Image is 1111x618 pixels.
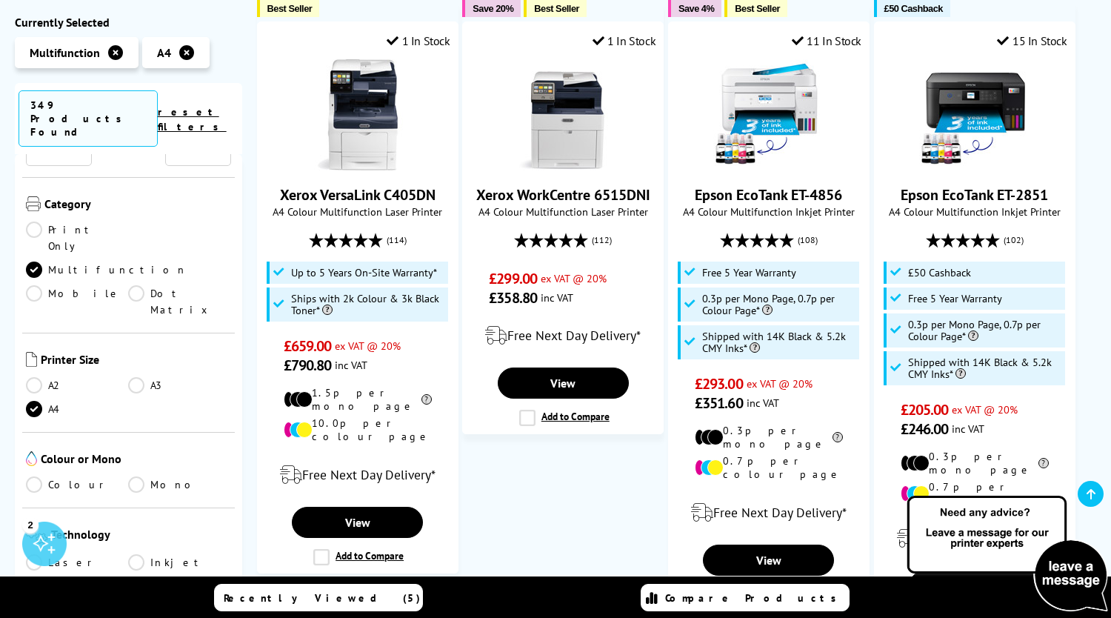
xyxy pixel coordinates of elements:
[713,59,824,170] img: Epson EcoTank ET-4856
[702,293,855,316] span: 0.3p per Mono Page, 0.7p per Colour Page*
[952,422,984,436] span: inc VAT
[22,516,39,533] div: 2
[952,402,1018,416] span: ex VAT @ 20%
[265,454,450,496] div: modal_delivery
[280,185,436,205] a: Xerox VersaLink C405DN
[489,288,537,308] span: £358.80
[908,319,1061,342] span: 0.3p per Mono Page, 0.7p per Colour Page*
[695,374,743,393] span: £293.00
[519,410,610,426] label: Add to Compare
[919,59,1030,170] img: Epson EcoTank ET-2851
[313,549,404,565] label: Add to Compare
[387,226,407,254] span: (114)
[498,368,629,399] a: View
[703,545,834,576] a: View
[26,554,128,571] a: Laser
[128,554,230,571] a: Inkjet
[41,451,231,469] span: Colour or Mono
[901,480,1049,507] li: 0.7p per colour page
[901,419,949,439] span: £246.00
[26,262,187,278] a: Multifunction
[507,59,618,170] img: Xerox WorkCentre 6515DNI
[335,339,401,353] span: ex VAT @ 20%
[901,450,1049,476] li: 0.3p per mono page
[747,396,779,410] span: inc VAT
[26,451,37,466] img: Colour or Mono
[901,400,949,419] span: £205.00
[676,205,861,219] span: A4 Colour Multifunction Inkjet Printer
[44,196,231,214] span: Category
[291,267,437,279] span: Up to 5 Years On-Site Warranty*
[695,454,843,481] li: 0.7p per colour page
[26,285,128,318] a: Mobile
[302,59,413,170] img: Xerox VersaLink C405DN
[470,205,655,219] span: A4 Colour Multifunction Laser Printer
[641,584,850,611] a: Compare Products
[26,377,128,393] a: A2
[702,330,855,354] span: Shipped with 14K Black & 5.2k CMY Inks*
[214,584,423,611] a: Recently Viewed (5)
[541,290,573,305] span: inc VAT
[41,352,231,370] span: Printer Size
[901,185,1048,205] a: Epson EcoTank ET-2851
[534,3,579,14] span: Best Seller
[284,356,332,375] span: £790.80
[30,45,100,60] span: Multifunction
[128,476,230,493] a: Mono
[541,271,607,285] span: ex VAT @ 20%
[267,3,313,14] span: Best Seller
[592,226,612,254] span: (112)
[904,494,1111,615] img: Open Live Chat window
[291,293,444,316] span: Ships with 2k Colour & 3k Black Toner*
[302,159,413,173] a: Xerox VersaLink C405DN
[489,269,537,288] span: £299.00
[128,377,230,393] a: A3
[908,293,1002,305] span: Free 5 Year Warranty
[26,352,37,367] img: Printer Size
[908,356,1061,380] span: Shipped with 14K Black & 5.2k CMY Inks*
[26,401,128,417] a: A4
[51,527,231,547] span: Technology
[19,90,158,147] span: 349 Products Found
[473,3,513,14] span: Save 20%
[128,285,230,318] a: Dot Matrix
[387,33,450,48] div: 1 In Stock
[476,185,650,205] a: Xerox WorkCentre 6515DNI
[713,159,824,173] a: Epson EcoTank ET-4856
[284,416,432,443] li: 10.0p per colour page
[695,185,842,205] a: Epson EcoTank ET-4856
[265,205,450,219] span: A4 Colour Multifunction Laser Printer
[884,3,943,14] span: £50 Cashback
[284,336,332,356] span: £659.00
[26,196,41,211] img: Category
[224,591,421,605] span: Recently Viewed (5)
[702,267,796,279] span: Free 5 Year Warranty
[26,222,128,254] a: Print Only
[882,518,1067,559] div: modal_delivery
[997,33,1067,48] div: 15 In Stock
[292,507,423,538] a: View
[470,315,655,356] div: modal_delivery
[747,376,813,391] span: ex VAT @ 20%
[284,386,432,413] li: 1.5p per mono page
[678,3,714,14] span: Save 4%
[735,3,780,14] span: Best Seller
[665,591,844,605] span: Compare Products
[593,33,656,48] div: 1 In Stock
[695,424,843,451] li: 0.3p per mono page
[908,267,971,279] span: £50 Cashback
[695,393,743,413] span: £351.60
[158,105,227,133] a: reset filters
[792,33,861,48] div: 11 In Stock
[919,159,1030,173] a: Epson EcoTank ET-2851
[676,492,861,534] div: modal_delivery
[15,15,242,30] div: Currently Selected
[157,45,171,60] span: A4
[882,205,1067,219] span: A4 Colour Multifunction Inkjet Printer
[507,159,618,173] a: Xerox WorkCentre 6515DNI
[335,358,367,372] span: inc VAT
[798,226,818,254] span: (108)
[26,476,128,493] a: Colour
[1004,226,1024,254] span: (102)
